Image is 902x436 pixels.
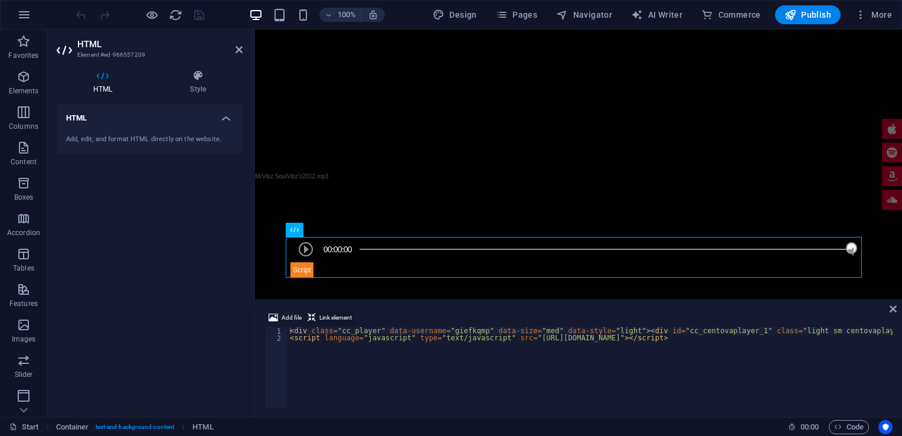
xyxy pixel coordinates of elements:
[368,9,378,20] i: On resize automatically adjust zoom level to fit chosen device.
[169,8,182,22] i: Reload page
[491,5,542,24] button: Pages
[9,122,38,131] p: Columns
[77,50,219,60] h3: Element #ed-966557209
[168,8,182,22] button: reload
[8,51,38,60] p: Favorites
[829,420,869,434] button: Code
[56,420,89,434] span: Click to select. Double-click to edit
[788,420,819,434] h6: Session time
[7,228,40,237] p: Accordion
[319,8,361,22] button: 100%
[551,5,617,24] button: Navigator
[15,370,33,379] p: Slider
[265,327,289,334] div: 1
[631,9,682,21] span: AI Writer
[57,70,153,95] h4: HTML
[94,420,175,434] span: . text-and-background-content
[337,8,356,22] h6: 100%
[56,420,214,434] nav: breadcrumb
[9,299,38,308] p: Features
[14,193,34,202] p: Boxes
[496,9,537,21] span: Pages
[878,420,893,434] button: Usercentrics
[785,9,831,21] span: Publish
[267,311,303,325] button: Add file
[77,39,243,50] h2: HTML
[850,5,897,24] button: More
[9,420,39,434] a: Click to cancel selection. Double-click to open Pages
[13,263,34,273] p: Tables
[556,9,612,21] span: Navigator
[319,311,352,325] span: Link element
[855,9,892,21] span: More
[192,420,213,434] span: Click to select. Double-click to edit
[697,5,766,24] button: Commerce
[800,420,819,434] span: 00 00
[306,311,354,325] button: Link element
[57,104,243,125] h4: HTML
[433,9,477,21] span: Design
[265,334,289,341] div: 2
[282,311,302,325] span: Add file
[9,86,39,96] p: Elements
[66,135,233,145] div: Add, edit, and format HTML directly on the website.
[11,157,37,167] p: Content
[12,334,36,344] p: Images
[809,422,811,431] span: :
[626,5,687,24] button: AI Writer
[428,5,482,24] div: Design (Ctrl+Alt+Y)
[834,420,864,434] span: Code
[775,5,841,24] button: Publish
[428,5,482,24] button: Design
[145,8,159,22] button: Click here to leave preview mode and continue editing
[153,70,243,95] h4: Style
[701,9,761,21] span: Commerce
